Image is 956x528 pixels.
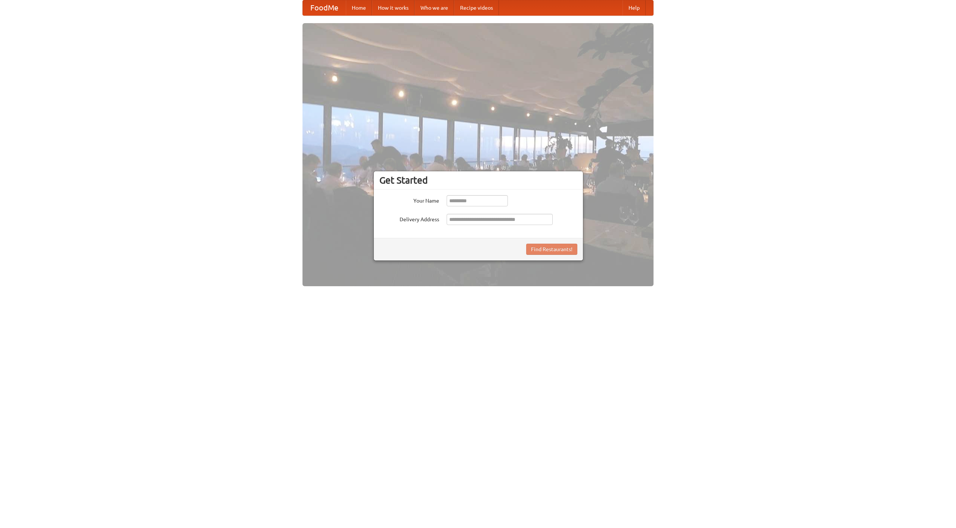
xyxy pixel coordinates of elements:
a: FoodMe [303,0,346,15]
h3: Get Started [379,175,577,186]
a: Recipe videos [454,0,499,15]
a: How it works [372,0,415,15]
label: Your Name [379,195,439,204]
a: Help [623,0,646,15]
button: Find Restaurants! [526,244,577,255]
label: Delivery Address [379,214,439,223]
a: Home [346,0,372,15]
a: Who we are [415,0,454,15]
